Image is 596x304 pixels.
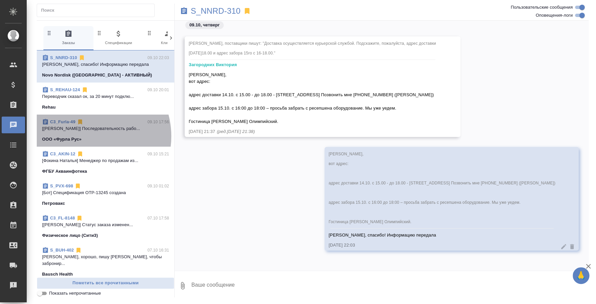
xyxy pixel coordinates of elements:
p: Петровакс [42,200,65,207]
button: 🙏 [573,267,589,284]
p: 07.10 17:58 [148,215,169,221]
a: C3_FL-8148 [50,215,75,220]
span: [PERSON_NAME], поставщики пишут: "Доставка осуществляется курьерской службой. Подскажите, пожалуй... [189,41,437,55]
a: S_PVX-698 [50,183,73,188]
span: [PERSON_NAME], вот адрес: адрес доставки 14.10. с 15.00 - до 18.00 - [STREET_ADDRESS] Позвонить м... [189,72,434,124]
div: [DATE] 21:37 [189,128,437,135]
svg: Зажми и перетащи, чтобы поменять порядок вкладок [146,30,153,36]
p: ФГБУ Акваинфотека [42,168,87,175]
span: Заказы [46,30,91,46]
p: 09.10, четверг [189,22,220,28]
div: C3_FL-814807.10 17:58[[PERSON_NAME]] Статус заказа изменен...Физическое лицо (Сити3) [37,211,174,243]
p: Novo Nordisk ([GEOGRAPHIC_DATA] - АКТИВНЫЙ) [42,72,152,79]
p: 07.10 16:31 [148,247,169,254]
div: [DATE] 22:03 [329,242,555,249]
div: S_NNRD-31009.10 22:03[PERSON_NAME], спасибо! Информацию передалаNovo Nordisk ([GEOGRAPHIC_DATA] -... [37,50,174,83]
input: Поиск [41,6,154,15]
span: Показать непрочитанные [49,290,101,297]
p: 09.10 15:21 [148,151,169,157]
p: [Фокина Наталья] Менеджер по продажам из... [42,157,169,164]
p: [PERSON_NAME], спасибо! Информацию передала [42,61,169,68]
a: S_REHAU-124 [50,87,80,92]
p: [[PERSON_NAME]] Статус заказа изменен... [42,221,169,228]
a: S_NNRD-310 [191,8,240,14]
p: Rehau [42,104,55,111]
svg: Отписаться [77,151,83,157]
div: S_REHAU-12409.10 20:01Переводчик сказал ок, за 20 минут подклю...Rehau [37,83,174,115]
span: Клиенты [146,30,191,46]
svg: Отписаться [76,215,83,221]
div: S_PVX-69809.10 01:02[Бот] Спецификация OTP-13245 созданаПетровакс [37,179,174,211]
svg: Отписаться [74,183,81,189]
div: C3_AKIN-1209.10 15:21[Фокина Наталья] Менеджер по продажам из...ФГБУ Акваинфотека [37,147,174,179]
p: Физическое лицо (Сити3) [42,232,98,239]
span: 🙏 [575,269,587,283]
a: S_BUH-402 [50,248,74,253]
div: C3_Furla-4909.10 17:56[[PERSON_NAME]] Последовательность рабо...ООО «Фурла Рус» [37,115,174,147]
span: [PERSON_NAME], вот адрес: адрес доставки 14.10. с 15.00 - до 18.00 - [STREET_ADDRESS] Позвонить м... [329,152,555,224]
p: Bausch Health [42,271,73,278]
p: [Бот] Спецификация OTP-13245 создана [42,189,169,196]
p: 09.10 17:56 [148,119,169,125]
span: Пометить все прочитанными [40,279,171,287]
p: [[PERSON_NAME]] Последовательность рабо... [42,125,169,132]
p: 09.10 20:01 [148,87,169,93]
p: 09.10 22:03 [148,54,169,61]
svg: Зажми и перетащи, чтобы поменять порядок вкладок [46,30,52,36]
svg: Отписаться [75,247,82,254]
div: S_BUH-40207.10 16:31[PERSON_NAME], хорошо, пишу [PERSON_NAME], чтобы забронир...Bausch Health [37,243,174,282]
span: Спецификации [96,30,141,46]
span: Пользовательские сообщения [511,4,573,11]
p: ООО «Фурла Рус» [42,136,81,143]
div: Загородних Виктория [189,61,437,68]
span: [PERSON_NAME], спасибо! Информацию передала [329,233,436,238]
p: [PERSON_NAME], хорошо, пишу [PERSON_NAME], чтобы забронир... [42,254,169,267]
p: Переводчик сказал ок, за 20 минут подклю... [42,93,169,100]
a: S_NNRD-310 [50,55,77,60]
span: Оповещения-логи [536,12,573,19]
a: C3_AKIN-12 [50,151,75,156]
span: (ред. [DATE] 21:38 ) [217,129,255,134]
button: Пометить все прочитанными [37,277,174,289]
svg: Отписаться [78,54,85,61]
a: C3_Furla-49 [50,119,75,124]
p: 09.10 01:02 [148,183,169,189]
svg: Отписаться [81,87,88,93]
svg: Зажми и перетащи, чтобы поменять порядок вкладок [96,30,103,36]
svg: Отписаться [77,119,83,125]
